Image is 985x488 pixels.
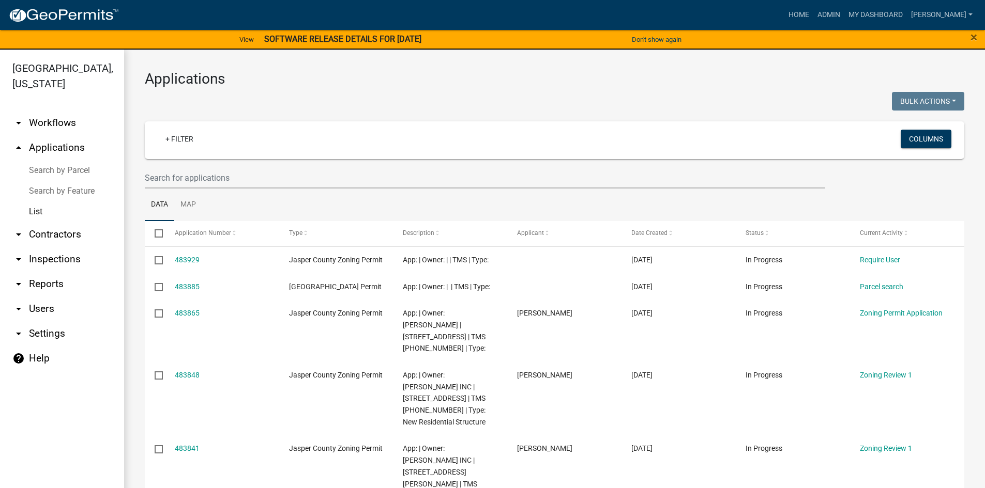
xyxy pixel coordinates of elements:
[145,167,825,188] input: Search for applications
[145,188,174,222] a: Data
[971,31,977,43] button: Close
[736,221,850,246] datatable-header-cell: Status
[517,229,544,237] span: Applicant
[403,256,489,264] span: App: | Owner: | | TMS | Type:
[631,444,653,452] span: 09/25/2025
[279,221,393,246] datatable-header-cell: Type
[289,309,383,317] span: Jasper County Zoning Permit
[175,309,200,317] a: 483865
[12,228,25,241] i: arrow_drop_down
[746,309,782,317] span: In Progress
[507,221,622,246] datatable-header-cell: Applicant
[746,229,764,237] span: Status
[403,229,434,237] span: Description
[12,278,25,290] i: arrow_drop_down
[175,444,200,452] a: 483841
[517,371,572,379] span: Lisa Johnston
[175,256,200,264] a: 483929
[289,256,383,264] span: Jasper County Zoning Permit
[784,5,813,25] a: Home
[174,188,202,222] a: Map
[631,371,653,379] span: 09/25/2025
[403,282,490,291] span: App: | Owner: | | TMS | Type:
[631,309,653,317] span: 09/25/2025
[12,303,25,315] i: arrow_drop_down
[175,282,200,291] a: 483885
[631,282,653,291] span: 09/25/2025
[145,70,964,88] h3: Applications
[860,309,943,317] a: Zoning Permit Application
[844,5,907,25] a: My Dashboard
[907,5,977,25] a: [PERSON_NAME]
[289,229,302,237] span: Type
[631,256,653,264] span: 09/25/2025
[892,92,964,111] button: Bulk Actions
[746,444,782,452] span: In Progress
[746,256,782,264] span: In Progress
[264,34,421,44] strong: SOFTWARE RELEASE DETAILS FOR [DATE]
[12,117,25,129] i: arrow_drop_down
[622,221,736,246] datatable-header-cell: Date Created
[860,444,912,452] a: Zoning Review 1
[403,371,486,426] span: App: | Owner: D R HORTON INC | 240 CASTLE HILL Dr | TMS 091-02-00-177 | Type: New Residential Str...
[175,371,200,379] a: 483848
[403,309,486,352] span: App: | Owner: TYMINSKI MICHAEL J | 210 LIME HOUSE RD | TMS 039-00-07-022 | Type:
[628,31,686,48] button: Don't show again
[517,444,572,452] span: Lisa Johnston
[746,282,782,291] span: In Progress
[175,229,231,237] span: Application Number
[860,282,903,291] a: Parcel search
[157,130,202,148] a: + Filter
[235,31,258,48] a: View
[164,221,279,246] datatable-header-cell: Application Number
[12,352,25,365] i: help
[813,5,844,25] a: Admin
[517,309,572,317] span: Ana De La Fuente
[746,371,782,379] span: In Progress
[12,253,25,265] i: arrow_drop_down
[145,221,164,246] datatable-header-cell: Select
[850,221,964,246] datatable-header-cell: Current Activity
[971,30,977,44] span: ×
[289,444,383,452] span: Jasper County Zoning Permit
[860,256,900,264] a: Require User
[393,221,507,246] datatable-header-cell: Description
[289,371,383,379] span: Jasper County Zoning Permit
[860,371,912,379] a: Zoning Review 1
[289,282,382,291] span: Jasper County Building Permit
[12,327,25,340] i: arrow_drop_down
[901,130,951,148] button: Columns
[631,229,668,237] span: Date Created
[12,141,25,154] i: arrow_drop_up
[860,229,903,237] span: Current Activity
